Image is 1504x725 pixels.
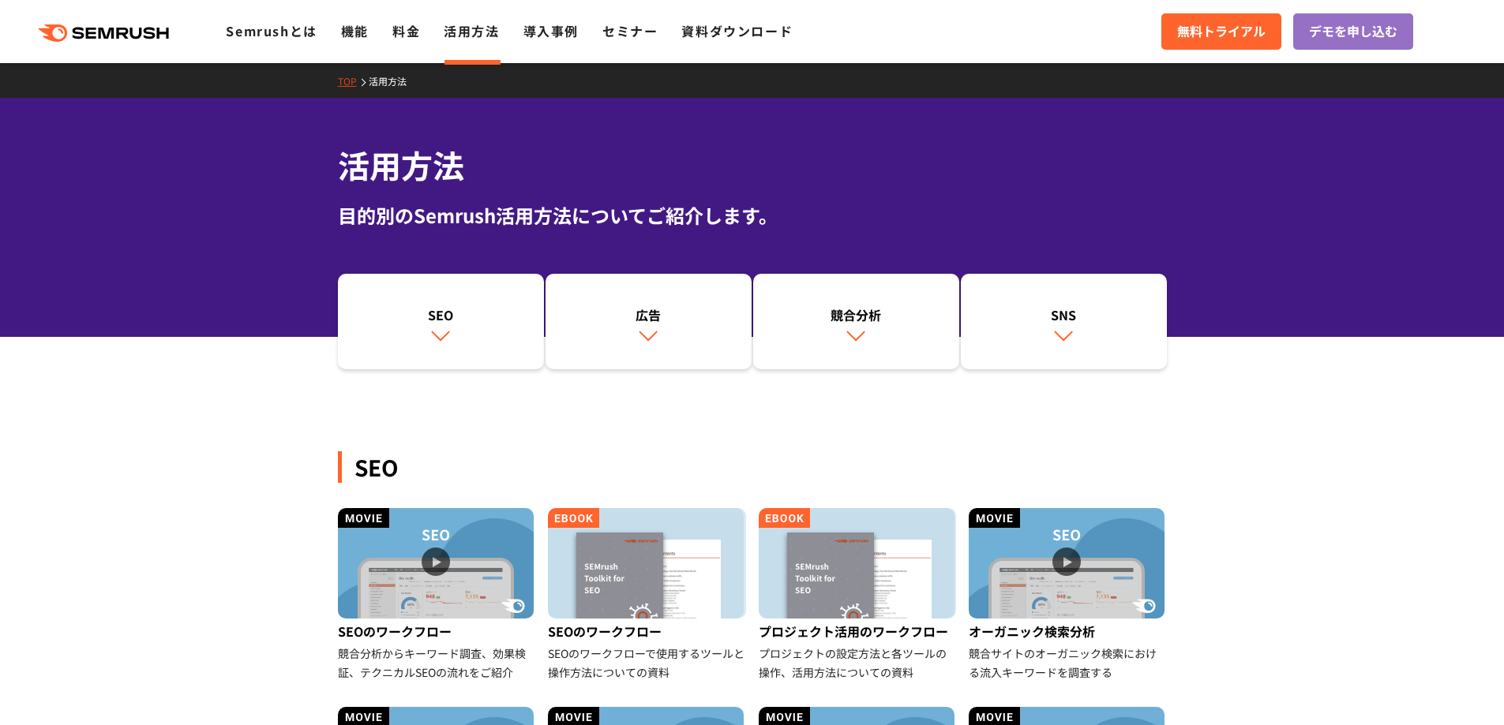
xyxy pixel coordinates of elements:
[1161,13,1281,50] a: 無料トライアル
[681,21,793,40] a: 資料ダウンロード
[553,305,744,324] div: 広告
[761,305,951,324] div: 競合分析
[338,74,369,88] a: TOP
[548,644,746,682] div: SEOのワークフローで使用するツールと操作方法についての資料
[392,21,420,40] a: 料金
[969,618,1167,644] div: オーガニック検索分析
[341,21,369,40] a: 機能
[548,618,746,644] div: SEOのワークフロー
[1309,21,1397,42] span: デモを申し込む
[602,21,658,40] a: セミナー
[338,142,1167,189] h1: 活用方法
[338,274,544,370] a: SEO
[369,74,418,88] a: 活用方法
[1293,13,1413,50] a: デモを申し込む
[548,508,746,682] a: SEOのワークフロー SEOのワークフローで使用するツールと操作方法についての資料
[961,274,1167,370] a: SNS
[759,508,957,682] a: プロジェクト活用のワークフロー プロジェクトの設定方法と各ツールの操作、活用方法についての資料
[338,618,536,644] div: SEOのワークフロー
[338,508,536,682] a: SEOのワークフロー 競合分析からキーワード調査、効果検証、テクニカルSEOの流れをご紹介
[969,508,1167,682] a: オーガニック検索分析 競合サイトのオーガニック検索における流入キーワードを調査する
[444,21,499,40] a: 活用方法
[969,644,1167,682] div: 競合サイトのオーガニック検索における流入キーワードを調査する
[753,274,959,370] a: 競合分析
[759,618,957,644] div: プロジェクト活用のワークフロー
[969,305,1159,324] div: SNS
[1177,21,1266,42] span: 無料トライアル
[759,644,957,682] div: プロジェクトの設定方法と各ツールの操作、活用方法についての資料
[226,21,317,40] a: Semrushとは
[346,305,536,324] div: SEO
[523,21,579,40] a: 導入事例
[338,201,1167,230] div: 目的別のSemrush活用方法についてご紹介します。
[338,451,1167,483] div: SEO
[338,644,536,682] div: 競合分析からキーワード調査、効果検証、テクニカルSEOの流れをご紹介
[546,274,752,370] a: 広告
